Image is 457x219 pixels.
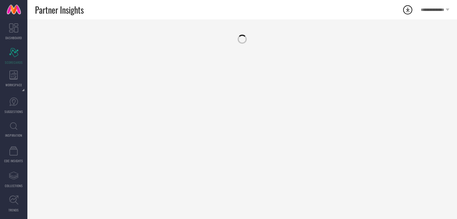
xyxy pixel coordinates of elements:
span: INSPIRATION [5,133,22,138]
span: SUGGESTIONS [5,109,23,114]
span: COLLECTIONS [5,183,23,188]
span: WORKSPACE [5,83,22,87]
span: TRENDS [9,208,19,212]
span: SCORECARDS [5,60,23,65]
span: DASHBOARD [5,36,22,40]
span: Partner Insights [35,4,84,16]
div: Open download list [402,4,413,15]
span: CDC INSIGHTS [4,159,23,163]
